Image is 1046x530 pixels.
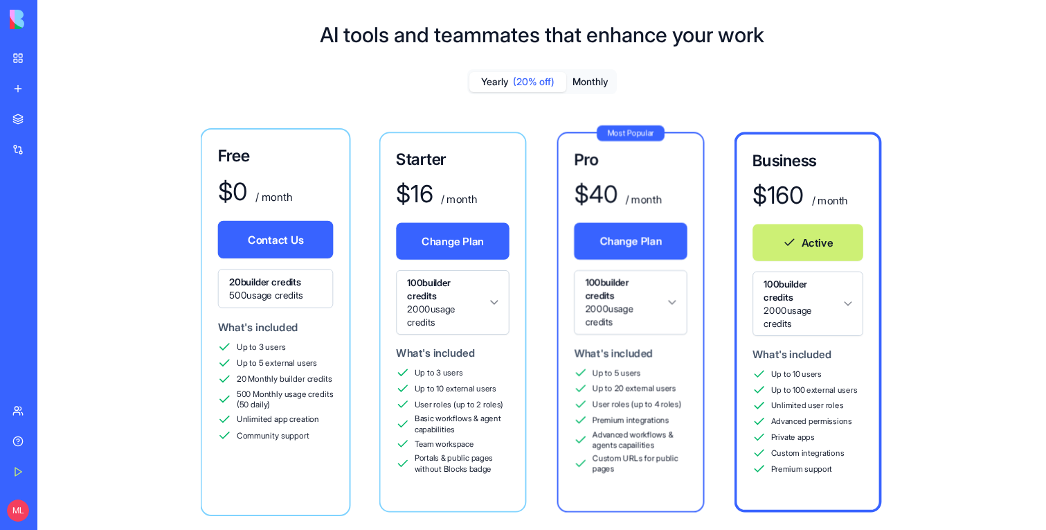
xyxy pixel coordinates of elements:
div: Tickets [28,260,232,275]
span: Up to 5 external users [237,357,317,368]
span: Up to 100 external users [771,385,857,395]
div: / month [438,191,477,207]
div: / month [622,191,661,207]
span: Premium support [771,463,832,474]
span: Advanced workflows & agents capailities [592,430,687,450]
h1: AI tools and teammates that enhance your work [320,22,764,47]
span: Messages [115,467,163,477]
button: Contact Us [218,221,334,258]
span: Up to 20 external users [592,383,676,394]
div: $ 16 [397,181,433,207]
div: Profile image for Tal [162,22,190,50]
span: Premium integrations [592,415,668,425]
span: Basic workflows & agent capabilities [415,414,510,434]
span: Advanced permissions [771,416,852,427]
h3: Business [752,150,863,171]
span: Unlimited app creation [237,414,319,425]
span: Search for help [28,307,112,321]
span: ML [7,500,29,522]
div: / month [809,193,848,209]
span: Up to 10 users [771,369,822,379]
div: Send us a messageWe'll be back online in 30 minutes [14,164,263,216]
div: What's included [218,319,334,335]
span: Up to 3 users [237,342,286,352]
span: User roles (up to 2 roles) [415,399,503,409]
div: Profile image for Michal [188,22,216,50]
div: FAQ [28,339,232,353]
button: Help [185,432,277,488]
div: $ 40 [574,181,617,207]
span: Community support [237,430,309,441]
span: Home [30,467,62,477]
span: Custom integrations [771,448,844,458]
span: Up to 10 external users [415,383,496,394]
span: 20 builder credits [229,275,322,288]
span: Up to 5 users [592,368,640,378]
div: $ 0 [218,178,248,205]
div: What's included [752,346,863,362]
span: 500 Monthly usage credits (50 daily) [237,389,334,410]
img: logo [28,26,44,48]
img: logo [10,10,96,29]
p: How can we help? [28,122,249,145]
span: Help [219,467,242,477]
div: $ 160 [752,182,804,209]
button: Change Plan [397,223,510,260]
div: Create a ticket [28,235,249,249]
h3: Free [218,145,334,167]
span: User roles (up to 4 roles) [592,399,680,409]
span: Custom URLs for public pages [592,453,687,474]
div: FAQ [20,333,257,359]
span: 20 Monthly builder credits [237,374,332,385]
span: Private apps [771,432,815,443]
button: Search for help [20,300,257,328]
div: Tickets [20,255,257,281]
div: Send us a message [28,175,231,190]
h3: Pro [574,149,687,170]
div: Close [238,22,263,47]
div: / month [253,188,292,204]
span: Up to 3 users [415,368,462,378]
div: Most Popular [597,125,665,141]
div: We'll be back online in 30 minutes [28,190,231,204]
span: Team workspace [415,439,474,449]
span: 500 usage credits [229,289,322,302]
button: Change Plan [574,223,687,260]
button: Active [752,224,863,260]
button: Messages [92,432,184,488]
div: What's included [574,345,687,361]
button: Yearly [469,72,566,92]
span: (20% off) [513,75,554,89]
span: Portals & public pages without Blocks badge [415,453,510,474]
img: Profile image for Shelly [136,22,163,50]
h3: Starter [397,149,510,170]
p: Hi [PERSON_NAME] [28,98,249,122]
button: Monthly [566,72,615,92]
span: Unlimited user roles [771,400,844,411]
div: What's included [397,345,510,361]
